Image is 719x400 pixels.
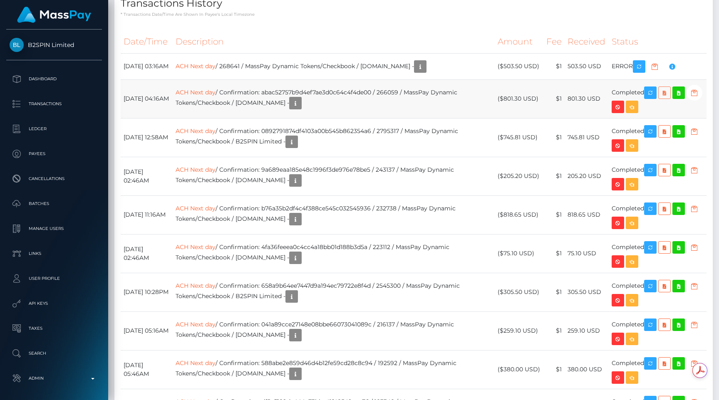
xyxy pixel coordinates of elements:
p: Batches [10,198,99,210]
td: 205.20 USD [565,157,609,195]
p: User Profile [10,272,99,285]
a: ACH Next day [176,359,216,367]
td: ($801.30 USD) [495,79,543,118]
td: ($503.50 USD) [495,53,543,79]
td: $1 [543,350,565,389]
td: / Confirmation: b76a35b2df4c4f388ce545c032545936 / 232738 / MassPay Dynamic Tokens/Checkbook / [D... [173,195,495,234]
p: Search [10,347,99,360]
a: Search [6,343,102,364]
a: ACH Next day [176,62,216,70]
p: Taxes [10,322,99,335]
td: Completed [609,311,707,350]
td: $1 [543,195,565,234]
p: * Transactions date/time are shown in payee's local timezone [121,11,707,17]
th: Date/Time [121,30,173,53]
td: / Confirmation: 9a689eaa185e48c1996f3de976e78be5 / 243137 / MassPay Dynamic Tokens/Checkbook / [D... [173,157,495,195]
p: Manage Users [10,222,99,235]
td: $1 [543,234,565,273]
td: [DATE] 11:16AM [121,195,173,234]
th: Status [609,30,707,53]
p: Payees [10,148,99,160]
a: Manage Users [6,218,102,239]
a: Payees [6,143,102,164]
span: B2SPIN Limited [6,41,102,49]
td: 259.10 USD [565,311,609,350]
td: / Confirmation: 4fa36feeea0c4cc4a18bb01d188b3d5a / 223112 / MassPay Dynamic Tokens/Checkbook / [D... [173,234,495,273]
td: $1 [543,311,565,350]
td: [DATE] 12:58AM [121,118,173,157]
a: Batches [6,193,102,214]
td: $1 [543,273,565,311]
td: ($818.65 USD) [495,195,543,234]
td: 745.81 USD [565,118,609,157]
a: ACH Next day [176,321,216,328]
a: Cancellations [6,168,102,189]
p: API Keys [10,297,99,310]
a: Admin [6,368,102,389]
a: ACH Next day [176,205,216,212]
td: 503.50 USD [565,53,609,79]
a: Transactions [6,94,102,114]
a: ACH Next day [176,166,216,173]
td: / Confirmation: 658a9b64ee7447d9a194ec79722e8f4d / 2545300 / MassPay Dynamic Tokens/Checkbook / B... [173,273,495,311]
td: / Confirmation: 0892791874df4103a00b545b862354a6 / 2795317 / MassPay Dynamic Tokens/Checkbook / B... [173,118,495,157]
td: 380.00 USD [565,350,609,389]
th: Description [173,30,495,53]
a: ACH Next day [176,282,216,289]
td: 818.65 USD [565,195,609,234]
a: Dashboard [6,69,102,89]
td: 801.30 USD [565,79,609,118]
td: Completed [609,234,707,273]
td: 305.50 USD [565,273,609,311]
td: [DATE] 02:46AM [121,157,173,195]
td: [DATE] 10:28PM [121,273,173,311]
td: $1 [543,79,565,118]
td: $1 [543,53,565,79]
td: [DATE] 04:16AM [121,79,173,118]
a: Taxes [6,318,102,339]
td: / Confirmation: 041a89cce27148e08bbe66073041089c / 216137 / MassPay Dynamic Tokens/Checkbook / [D... [173,311,495,350]
td: 75.10 USD [565,234,609,273]
td: [DATE] 05:16AM [121,311,173,350]
img: B2SPIN Limited [10,38,24,52]
th: Fee [543,30,565,53]
td: Completed [609,118,707,157]
a: Ledger [6,119,102,139]
td: ($205.20 USD) [495,157,543,195]
td: ($380.00 USD) [495,350,543,389]
td: [DATE] 03:16AM [121,53,173,79]
td: ($75.10 USD) [495,234,543,273]
th: Received [565,30,609,53]
img: MassPay Logo [17,7,91,23]
td: Completed [609,79,707,118]
a: User Profile [6,268,102,289]
a: Links [6,243,102,264]
td: Completed [609,195,707,234]
td: Completed [609,157,707,195]
a: ACH Next day [176,127,216,135]
td: Completed [609,273,707,311]
p: Ledger [10,123,99,135]
a: ACH Next day [176,89,216,96]
td: $1 [543,157,565,195]
td: / 268641 / MassPay Dynamic Tokens/Checkbook / [DOMAIN_NAME] - [173,53,495,79]
p: Dashboard [10,73,99,85]
td: $1 [543,118,565,157]
td: ($259.10 USD) [495,311,543,350]
td: ERROR [609,53,707,79]
a: API Keys [6,293,102,314]
td: [DATE] 02:46AM [121,234,173,273]
td: [DATE] 05:46AM [121,350,173,389]
td: / Confirmation: abac52757b9d4ef7ae3d0c64c4f4de00 / 266059 / MassPay Dynamic Tokens/Checkbook / [D... [173,79,495,118]
td: ($305.50 USD) [495,273,543,311]
th: Amount [495,30,543,53]
td: / Confirmation: 588abe2e859d46d4b12fe59cd28c8c94 / 192592 / MassPay Dynamic Tokens/Checkbook / [D... [173,350,495,389]
p: Admin [10,372,99,385]
p: Transactions [10,98,99,110]
td: Completed [609,350,707,389]
td: ($745.81 USD) [495,118,543,157]
a: ACH Next day [176,243,216,251]
p: Cancellations [10,173,99,185]
p: Links [10,247,99,260]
